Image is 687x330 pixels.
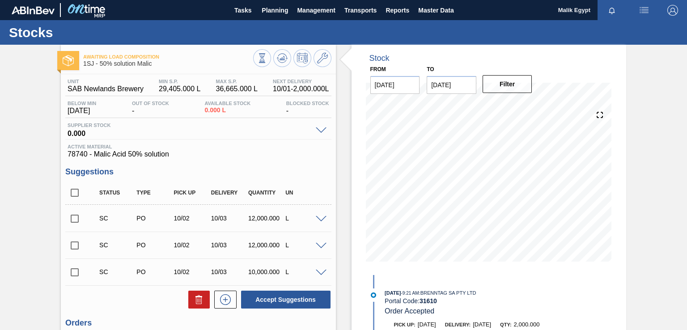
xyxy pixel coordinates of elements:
input: mm/dd/yyyy [370,76,420,94]
span: Unit [68,79,144,84]
img: Logout [667,5,678,16]
div: - [130,101,171,115]
div: 10/02/2025 [172,268,212,275]
span: Awaiting Load Composition [83,54,253,59]
span: Qty: [500,322,511,327]
span: Out Of Stock [132,101,169,106]
div: 12,000.000 [246,215,287,222]
span: Pick up: [394,322,416,327]
button: Filter [483,75,532,93]
div: Delete Suggestions [184,291,210,309]
div: UN [283,190,324,196]
span: MIN S.P. [159,79,200,84]
span: : BRENNTAG SA PTY LTD [419,290,476,296]
div: 10/02/2025 [172,241,212,249]
button: Notifications [598,4,626,17]
span: 78740 - Malic Acid 50% solution [68,150,329,158]
span: Delivery: [445,322,471,327]
span: Below Min [68,101,96,106]
div: - [284,101,331,115]
button: Schedule Inventory [293,49,311,67]
button: Stocks Overview [253,49,271,67]
span: 1SJ - 50% solution Malic [83,60,253,67]
button: Update Chart [273,49,291,67]
div: 10/03/2025 [209,241,250,249]
div: Quantity [246,190,287,196]
div: Purchase order [134,241,175,249]
span: Master Data [418,5,454,16]
div: Purchase order [134,268,175,275]
button: Accept Suggestions [241,291,331,309]
div: Type [134,190,175,196]
div: 10/03/2025 [209,215,250,222]
div: Status [97,190,138,196]
span: Reports [386,5,409,16]
span: 0.000 [68,128,311,137]
div: L [283,268,324,275]
span: Active Material [68,144,329,149]
span: [DATE] [68,107,96,115]
span: 36,665.000 L [216,85,258,93]
div: 10/03/2025 [209,268,250,275]
div: New suggestion [210,291,237,309]
div: L [283,215,324,222]
span: Order Accepted [385,307,434,315]
div: Delivery [209,190,250,196]
div: 12,000.000 [246,241,287,249]
button: Go to Master Data / General [314,49,331,67]
label: to [427,66,434,72]
h1: Stocks [9,27,168,38]
span: Transports [344,5,377,16]
span: Available Stock [204,101,250,106]
span: 0.000 L [204,107,250,114]
span: Management [297,5,335,16]
label: From [370,66,386,72]
span: Supplier Stock [68,123,311,128]
img: Ícone [63,55,74,66]
div: Suggestion Created [97,215,138,222]
div: 10,000.000 [246,268,287,275]
span: 10/01 - 2,000.000 L [273,85,329,93]
span: 2,000.000 [514,321,540,328]
span: - 9:21 AM [401,291,419,296]
strong: 31610 [420,297,437,305]
div: 10/02/2025 [172,215,212,222]
img: userActions [639,5,649,16]
span: SAB Newlands Brewery [68,85,144,93]
div: Accept Suggestions [237,290,331,309]
div: Suggestion Created [97,241,138,249]
span: Next Delivery [273,79,329,84]
div: Stock [369,54,390,63]
span: [DATE] [473,321,491,328]
div: Suggestion Created [97,268,138,275]
span: 29,405.000 L [159,85,200,93]
span: MAX S.P. [216,79,258,84]
img: atual [371,292,376,298]
span: [DATE] [385,290,401,296]
span: Blocked Stock [286,101,329,106]
h3: Orders [65,318,331,328]
div: Purchase order [134,215,175,222]
img: TNhmsLtSVTkK8tSr43FrP2fwEKptu5GPRR3wAAAABJRU5ErkJggg== [12,6,55,14]
div: Portal Code: [385,297,597,305]
div: L [283,241,324,249]
div: Pick up [172,190,212,196]
span: Tasks [233,5,253,16]
input: mm/dd/yyyy [427,76,476,94]
h3: Suggestions [65,167,331,177]
span: Planning [262,5,288,16]
span: [DATE] [418,321,436,328]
